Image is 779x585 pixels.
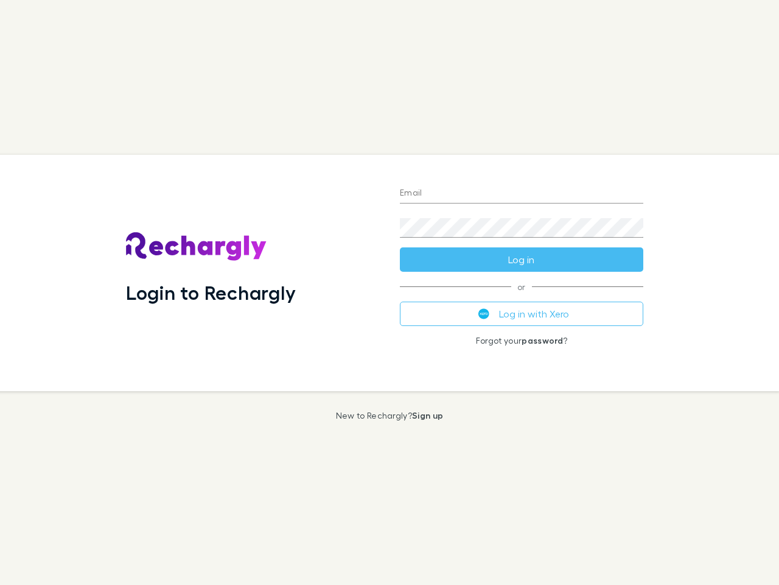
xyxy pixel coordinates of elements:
button: Log in with Xero [400,302,643,326]
h1: Login to Rechargly [126,281,296,304]
a: password [522,335,563,346]
img: Xero's logo [478,308,489,319]
a: Sign up [412,410,443,420]
p: New to Rechargly? [336,411,444,420]
button: Log in [400,247,643,272]
span: or [400,286,643,287]
p: Forgot your ? [400,336,643,346]
img: Rechargly's Logo [126,232,267,261]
